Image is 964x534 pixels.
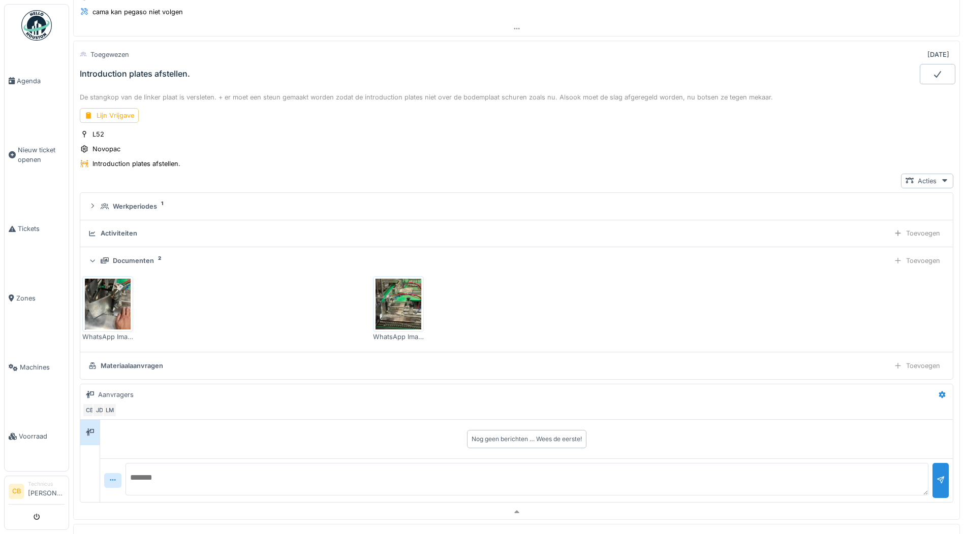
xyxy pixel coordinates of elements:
[927,50,949,59] div: [DATE]
[84,251,949,270] summary: Documenten2Toevoegen
[20,362,65,372] span: Machines
[16,293,65,303] span: Zones
[80,69,190,79] div: Introduction plates afstellen.
[472,435,582,444] div: Nog geen berichten … Wees de eerste!
[889,253,945,268] div: Toevoegen
[103,403,117,417] div: LM
[82,403,97,417] div: CB
[5,115,69,194] a: Nieuw ticket openen
[889,226,945,241] div: Toevoegen
[9,484,24,499] li: CB
[84,356,949,375] summary: MateriaalaanvragenToevoegen
[92,144,120,154] div: Novopac
[5,46,69,115] a: Agenda
[17,76,65,86] span: Agenda
[21,10,52,41] img: Badge_color-CXgf-gQk.svg
[113,202,157,211] div: Werkperiodes
[92,7,183,17] div: cama kan pegaso niet volgen
[90,50,129,59] div: Toegewezen
[84,224,949,243] summary: ActiviteitenToevoegen
[84,197,949,216] summary: Werkperiodes1
[85,279,131,329] img: iopr5namveabercxopjmlnhyrmze
[101,228,137,238] div: Activiteiten
[5,194,69,263] a: Tickets
[373,332,424,342] div: WhatsApp Image [DATE] 16.44.11.jpeg
[5,402,69,471] a: Voorraad
[19,431,65,441] span: Voorraad
[98,390,134,399] div: Aanvragers
[28,480,65,488] div: Technicus
[92,159,180,169] div: Introduction plates afstellen.
[18,224,65,233] span: Tickets
[28,480,65,502] li: [PERSON_NAME]
[92,403,107,417] div: JD
[376,279,421,329] img: l5kmvdq4ntcy9dtenywvpbyj8hxr
[80,92,953,102] div: De stangkop van de linker plaat is versleten. + er moet een steun gemaakt worden zodat de introdu...
[80,108,139,123] div: Lijn Vrijgave
[5,333,69,402] a: Machines
[92,129,104,139] div: L52
[82,332,133,342] div: WhatsApp Image [DATE] 16.44.11 (1).jpeg
[113,256,154,265] div: Documenten
[101,361,163,371] div: Materiaalaanvragen
[901,174,953,188] div: Acties
[889,358,945,373] div: Toevoegen
[9,480,65,505] a: CB Technicus[PERSON_NAME]
[18,145,65,164] span: Nieuw ticket openen
[5,263,69,332] a: Zones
